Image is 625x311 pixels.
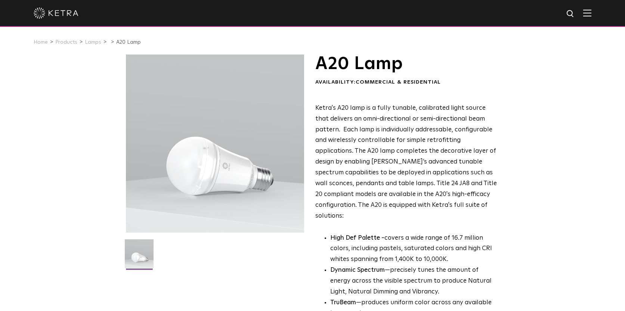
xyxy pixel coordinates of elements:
[34,40,48,45] a: Home
[330,299,356,306] strong: TruBeam
[566,9,575,19] img: search icon
[125,239,154,274] img: A20-Lamp-2021-Web-Square
[116,40,141,45] a: A20 Lamp
[330,233,497,265] p: covers a wide range of 16.7 million colors, including pastels, saturated colors and high CRI whit...
[315,105,497,219] span: Ketra's A20 lamp is a fully tunable, calibrated light source that delivers an omni-directional or...
[583,9,591,16] img: Hamburger%20Nav.svg
[315,55,497,73] h1: A20 Lamp
[330,267,385,273] strong: Dynamic Spectrum
[330,265,497,298] li: —precisely tunes the amount of energy across the visible spectrum to produce Natural Light, Natur...
[34,7,78,19] img: ketra-logo-2019-white
[85,40,101,45] a: Lamps
[55,40,77,45] a: Products
[330,235,384,241] strong: High Def Palette -
[356,80,441,85] span: Commercial & Residential
[315,79,497,86] div: Availability:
